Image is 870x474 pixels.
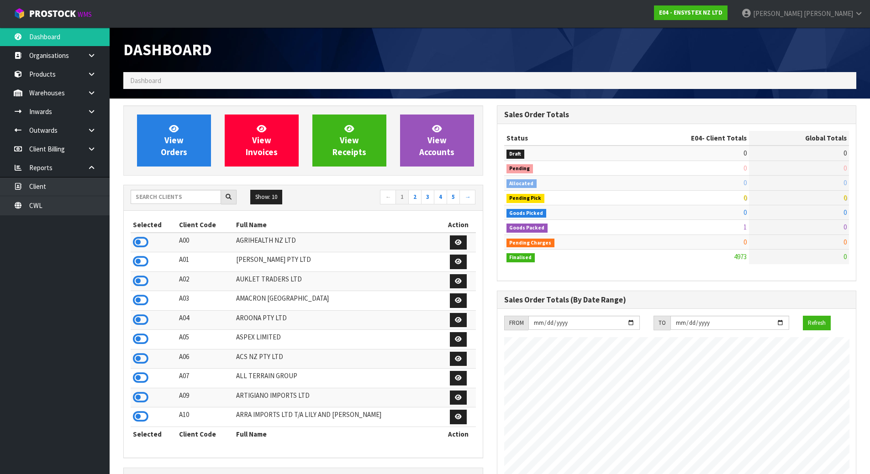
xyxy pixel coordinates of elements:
[844,149,847,157] span: 0
[691,134,702,142] span: E04
[131,218,177,232] th: Selected
[234,388,441,407] td: ARTIGIANO IMPORTS LTD
[506,194,545,203] span: Pending Pick
[234,369,441,388] td: ALL TERRAIN GROUP
[654,316,670,330] div: TO
[234,310,441,330] td: AROONA PTY LTD
[419,123,454,157] span: View Accounts
[504,131,618,146] th: Status
[177,349,234,369] td: A06
[844,208,847,217] span: 0
[506,239,555,248] span: Pending Charges
[434,190,447,204] a: 4
[234,427,441,441] th: Full Name
[654,5,728,20] a: E04 - ENSYSTEX NZ LTD
[310,190,476,206] nav: Page navigation
[506,164,533,173] span: Pending
[234,330,441,349] td: ASPEX LIMITED
[749,131,849,146] th: Global Totals
[332,123,366,157] span: View Receipts
[504,110,849,119] h3: Sales Order Totals
[421,190,434,204] a: 3
[459,190,475,204] a: →
[734,252,747,261] span: 4973
[506,150,525,159] span: Draft
[844,252,847,261] span: 0
[395,190,409,204] a: 1
[78,10,92,19] small: WMS
[844,238,847,246] span: 0
[177,218,234,232] th: Client Code
[743,193,747,202] span: 0
[844,164,847,172] span: 0
[177,233,234,252] td: A00
[506,253,535,262] span: Finalised
[234,218,441,232] th: Full Name
[743,149,747,157] span: 0
[130,76,161,85] span: Dashboard
[447,190,460,204] a: 5
[408,190,422,204] a: 2
[177,252,234,272] td: A01
[743,238,747,246] span: 0
[131,190,221,204] input: Search clients
[753,9,802,18] span: [PERSON_NAME]
[844,223,847,231] span: 0
[14,8,25,19] img: cube-alt.png
[177,407,234,427] td: A10
[234,291,441,311] td: AMACRON [GEOGRAPHIC_DATA]
[618,131,749,146] th: - Client Totals
[844,193,847,202] span: 0
[123,40,212,59] span: Dashboard
[743,164,747,172] span: 0
[225,115,299,167] a: ViewInvoices
[400,115,474,167] a: ViewAccounts
[250,190,282,204] button: Show: 10
[441,218,476,232] th: Action
[161,123,187,157] span: View Orders
[177,271,234,291] td: A02
[177,369,234,388] td: A07
[844,178,847,187] span: 0
[380,190,396,204] a: ←
[177,310,234,330] td: A04
[177,330,234,349] td: A05
[177,291,234,311] td: A03
[504,296,849,304] h3: Sales Order Totals (By Date Range)
[804,9,853,18] span: [PERSON_NAME]
[504,316,528,330] div: FROM
[29,8,76,20] span: ProStock
[659,9,722,16] strong: E04 - ENSYSTEX NZ LTD
[177,427,234,441] th: Client Code
[441,427,476,441] th: Action
[137,115,211,167] a: ViewOrders
[506,224,548,233] span: Goods Packed
[743,178,747,187] span: 0
[234,252,441,272] td: [PERSON_NAME] PTY LTD
[743,223,747,231] span: 1
[131,427,177,441] th: Selected
[234,233,441,252] td: AGRIHEALTH NZ LTD
[234,271,441,291] td: AUKLET TRADERS LTD
[803,316,831,330] button: Refresh
[312,115,386,167] a: ViewReceipts
[234,349,441,369] td: ACS NZ PTY LTD
[246,123,278,157] span: View Invoices
[234,407,441,427] td: ARRA IMPORTS LTD T/A LILY AND [PERSON_NAME]
[506,209,547,218] span: Goods Picked
[743,208,747,217] span: 0
[506,179,537,188] span: Allocated
[177,388,234,407] td: A09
